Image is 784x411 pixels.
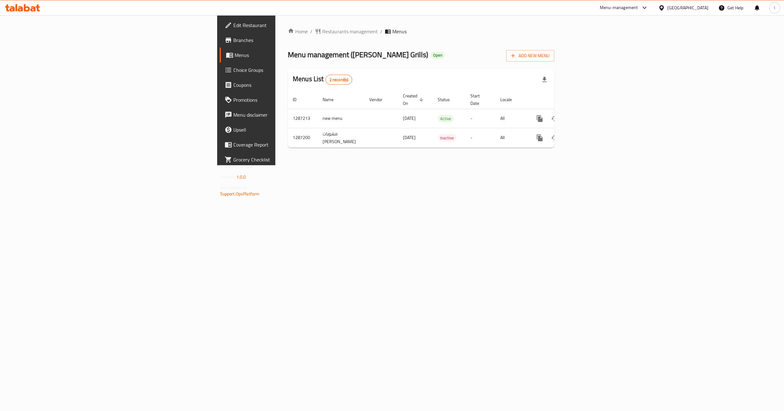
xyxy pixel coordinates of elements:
[293,74,352,85] h2: Menus List
[403,114,416,122] span: [DATE]
[322,28,378,35] span: Restaurants management
[532,111,547,126] button: more
[233,66,343,74] span: Choice Groups
[233,36,343,44] span: Branches
[220,122,348,137] a: Upsell
[233,111,343,119] span: Menu disclaimer
[465,128,495,147] td: -
[293,96,305,103] span: ID
[220,137,348,152] a: Coverage Report
[325,75,352,85] div: Total records count
[392,28,407,35] span: Menus
[431,53,445,58] span: Open
[774,4,775,11] span: I
[220,152,348,167] a: Grocery Checklist
[547,111,562,126] button: Change Status
[431,52,445,59] div: Open
[600,4,638,12] div: Menu-management
[288,90,597,148] table: enhanced table
[403,92,425,107] span: Created On
[495,128,527,147] td: All
[547,130,562,145] button: Change Status
[233,141,343,148] span: Coverage Report
[438,96,458,103] span: Status
[532,130,547,145] button: more
[220,92,348,107] a: Promotions
[495,109,527,128] td: All
[220,173,236,181] span: Version:
[537,72,552,87] div: Export file
[233,21,343,29] span: Edit Restaurant
[233,96,343,104] span: Promotions
[220,184,249,192] span: Get support on:
[438,115,454,122] span: Active
[369,96,390,103] span: Vendor
[667,4,708,11] div: [GEOGRAPHIC_DATA]
[500,96,520,103] span: Locale
[220,33,348,48] a: Branches
[220,107,348,122] a: Menu disclaimer
[511,52,549,60] span: Add New Menu
[326,77,352,83] span: 2 record(s)
[220,190,260,198] a: Support.OpsPlatform
[233,126,343,133] span: Upsell
[233,81,343,89] span: Coupons
[235,51,343,59] span: Menus
[288,48,428,62] span: Menu management ( [PERSON_NAME] Grills )
[236,173,246,181] span: 1.0.0
[220,77,348,92] a: Coupons
[527,90,597,109] th: Actions
[323,96,342,103] span: Name
[233,156,343,163] span: Grocery Checklist
[438,134,456,142] span: Inactive
[220,48,348,63] a: Menus
[403,133,416,142] span: [DATE]
[506,50,554,62] button: Add New Menu
[470,92,488,107] span: Start Date
[220,63,348,77] a: Choice Groups
[465,109,495,128] td: -
[380,28,382,35] li: /
[220,18,348,33] a: Edit Restaurant
[288,28,554,35] nav: breadcrumb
